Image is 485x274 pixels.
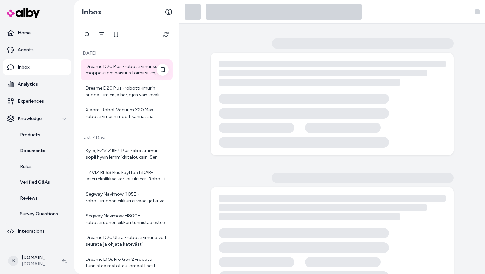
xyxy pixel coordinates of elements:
button: Knowledge [3,111,71,126]
div: Xiaomi Robot Vacuum X20 Max -robotti-imurin mopit kannattaa puhdistaa käytön mukaan, erityisesti ... [86,107,169,120]
a: Analytics [3,76,71,92]
p: Home [18,30,31,36]
p: Knowledge [18,115,42,122]
p: Integrations [18,228,45,234]
div: Dreame D20 Ultra -robotti-imuria voit seurata ja ohjata kätevästi mobiilisovelluksen avulla. Sove... [86,234,169,248]
p: Products [20,132,40,138]
span: K [8,256,18,266]
div: Dreame D20 Plus -robotti-imurissa moppausominaisuus toimii siten, että siinä on 350 ml vesisäiliö... [86,63,169,76]
div: Dreame D20 Plus -robotti-imurin suodattimien ja harjojen vaihtoväli riippuu käytöstä, mutta yleis... [86,85,169,98]
a: Inbox [3,59,71,75]
img: alby Logo [7,8,40,18]
p: Reviews [20,195,38,202]
a: Experiences [3,94,71,109]
div: Segway Navimow H800E -robottiruohonleikkuri tunnistaa esteet usealla tavalla. Siinä on etukumipus... [86,213,169,226]
p: [DATE] [81,50,173,57]
a: Segway Navimow i105E -robottiruohonleikkuri ei vaadi jatkuvaa internet-yhteyttä toimiakseen. Se k... [81,187,173,208]
p: Survey Questions [20,211,58,217]
a: Products [14,127,71,143]
button: K[DOMAIN_NAME] Shopify[DOMAIN_NAME] [4,250,57,271]
a: Survey Questions [14,206,71,222]
p: Inbox [18,64,30,70]
a: Xiaomi Robot Vacuum X20 Max -robotti-imurin mopit kannattaa puhdistaa käytön mukaan, erityisesti ... [81,103,173,124]
a: Home [3,25,71,41]
a: Rules [14,159,71,175]
p: Analytics [18,81,38,88]
div: Kyllä, EZVIZ RE4 Plus robotti-imuri sopii hyvin lemmikkitalouksiin. Sen tehokas 4000 Pa imuteho p... [86,148,169,161]
a: Reviews [14,190,71,206]
p: Rules [20,163,32,170]
div: Segway Navimow i105E -robottiruohonleikkuri ei vaadi jatkuvaa internet-yhteyttä toimiakseen. Se k... [86,191,169,204]
p: Documents [20,148,45,154]
a: Verified Q&As [14,175,71,190]
p: Agents [18,47,34,53]
a: Integrations [3,223,71,239]
a: Dreame L10s Pro Gen 2 -robotti tunnistaa matot automaattisesti laserin ja kameran avulla. Kun rob... [81,252,173,273]
a: Documents [14,143,71,159]
a: Dreame D20 Plus -robotti-imurissa moppausominaisuus toimii siten, että siinä on 350 ml vesisäiliö... [81,59,173,80]
a: Dreame D20 Plus -robotti-imurin suodattimien ja harjojen vaihtoväli riippuu käytöstä, mutta yleis... [81,81,173,102]
a: EZVIZ RE5S Plus käyttää LiDAR-lasertekniikkaa kartoitukseen. Robotti pyörittää laseranturia, joka... [81,165,173,186]
p: Experiences [18,98,44,105]
p: Last 7 Days [81,134,173,141]
h2: Inbox [82,7,102,17]
span: [DOMAIN_NAME] [22,261,51,267]
a: Kyllä, EZVIZ RE4 Plus robotti-imuri sopii hyvin lemmikkitalouksiin. Sen tehokas 4000 Pa imuteho p... [81,144,173,165]
a: Agents [3,42,71,58]
div: EZVIZ RE5S Plus käyttää LiDAR-lasertekniikkaa kartoitukseen. Robotti pyörittää laseranturia, joka... [86,169,169,182]
a: Segway Navimow H800E -robottiruohonleikkuri tunnistaa esteet usealla tavalla. Siinä on etukumipus... [81,209,173,230]
div: Dreame L10s Pro Gen 2 -robotti tunnistaa matot automaattisesti laserin ja kameran avulla. Kun rob... [86,256,169,269]
button: Filter [95,28,108,41]
a: Dreame D20 Ultra -robotti-imuria voit seurata ja ohjata kätevästi mobiilisovelluksen avulla. Sove... [81,231,173,252]
p: Verified Q&As [20,179,50,186]
p: [DOMAIN_NAME] Shopify [22,254,51,261]
button: Refresh [159,28,173,41]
